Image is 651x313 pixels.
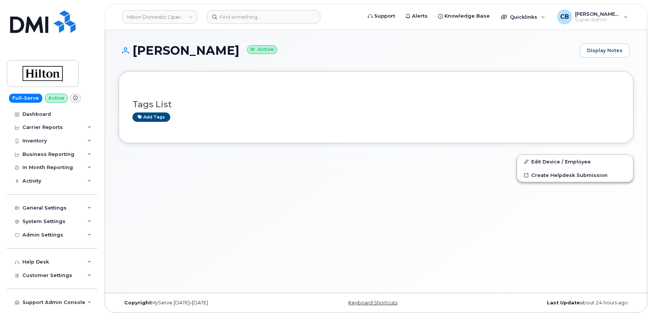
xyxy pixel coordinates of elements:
[580,43,630,58] a: Display Notes
[517,155,633,168] a: Edit Device / Employee
[119,300,290,306] div: MyServe [DATE]–[DATE]
[547,300,580,306] strong: Last Update
[348,300,397,306] a: Keyboard Shortcuts
[132,112,170,122] a: Add tags
[124,300,151,306] strong: Copyright
[119,44,576,57] h1: [PERSON_NAME]
[517,168,633,182] a: Create Helpdesk Submission
[247,45,277,54] small: Active
[462,300,633,306] div: about 24 hours ago
[132,100,620,109] h3: Tags List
